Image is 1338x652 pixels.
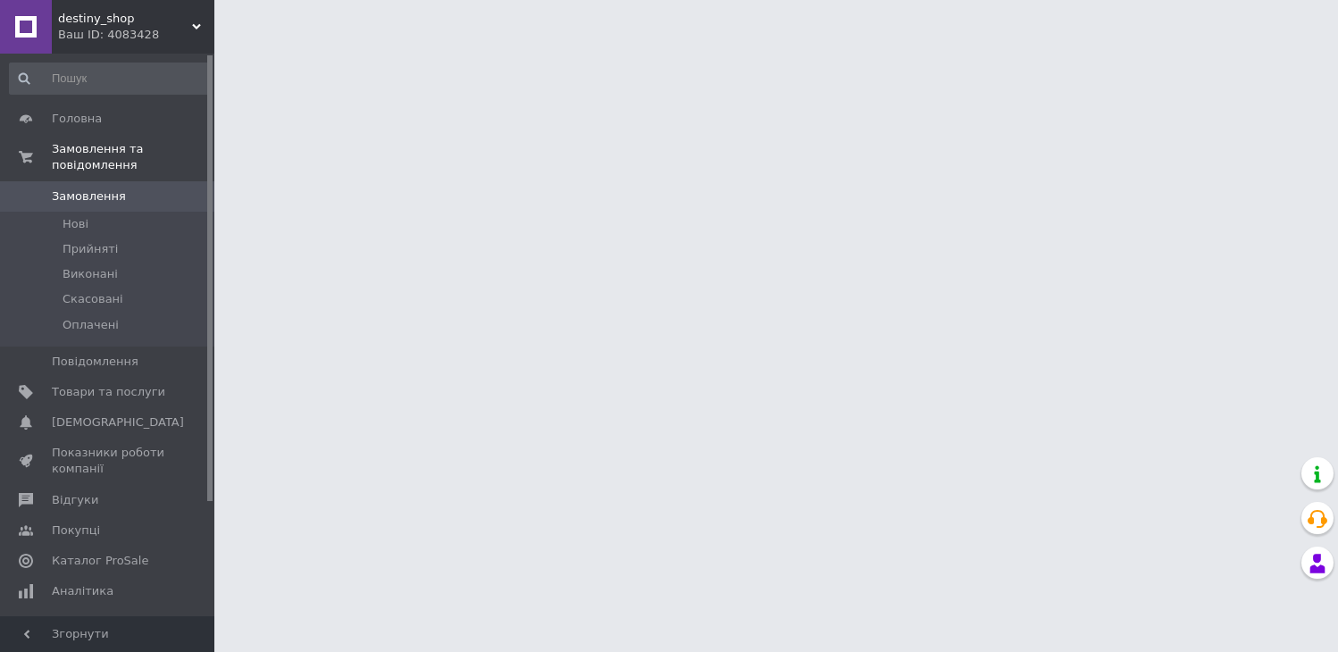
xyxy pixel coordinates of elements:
span: Управління сайтом [52,614,165,646]
span: Покупці [52,522,100,539]
span: Товари та послуги [52,384,165,400]
span: Нові [63,216,88,232]
div: Ваш ID: 4083428 [58,27,214,43]
span: Скасовані [63,291,123,307]
span: Повідомлення [52,354,138,370]
input: Пошук [9,63,211,95]
span: Головна [52,111,102,127]
span: [DEMOGRAPHIC_DATA] [52,414,184,430]
span: Замовлення [52,188,126,205]
span: Замовлення та повідомлення [52,141,214,173]
span: Оплачені [63,317,119,333]
span: Каталог ProSale [52,553,148,569]
span: Показники роботи компанії [52,445,165,477]
span: Прийняті [63,241,118,257]
span: destiny_shop [58,11,192,27]
span: Відгуки [52,492,98,508]
span: Аналітика [52,583,113,599]
span: Виконані [63,266,118,282]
